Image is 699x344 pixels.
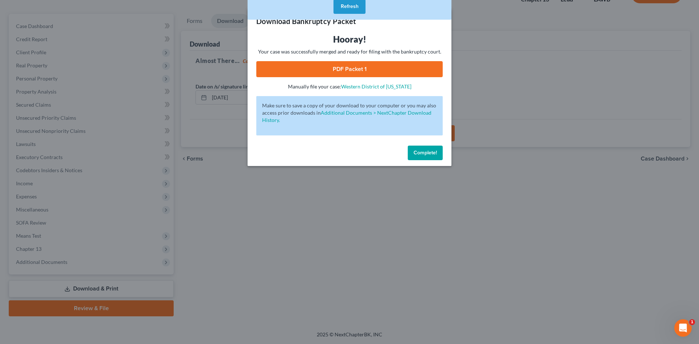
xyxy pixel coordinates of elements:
span: Complete! [414,150,437,156]
a: Additional Documents > NextChapter Download History. [262,110,431,123]
p: Make sure to save a copy of your download to your computer or you may also access prior downloads in [262,102,437,124]
button: Complete! [408,146,443,160]
a: Western District of [US_STATE] [341,83,411,90]
a: PDF Packet 1 [256,61,443,77]
iframe: Intercom live chat [674,319,692,337]
p: Your case was successfully merged and ready for filing with the bankruptcy court. [256,48,443,55]
p: Manually file your case: [256,83,443,90]
h3: Hooray! [256,33,443,45]
span: 1 [689,319,695,325]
